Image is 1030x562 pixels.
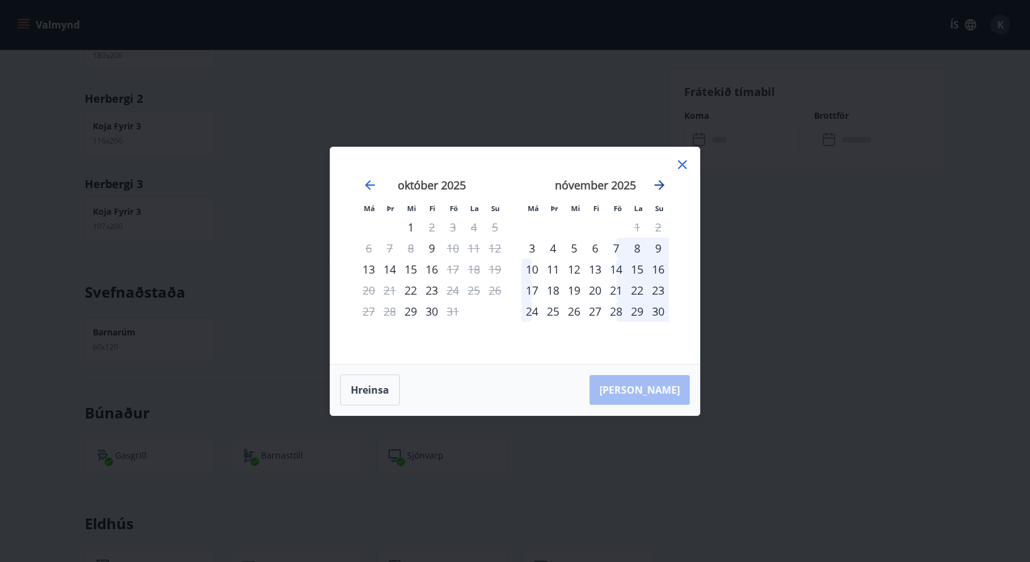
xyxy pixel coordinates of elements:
[648,238,669,259] td: Choose sunnudagur, 9. nóvember 2025 as your check-in date. It’s available.
[564,238,585,259] div: 5
[606,280,627,301] td: Choose föstudagur, 21. nóvember 2025 as your check-in date. It’s available.
[614,204,622,213] small: Fö
[429,204,436,213] small: Fi
[564,259,585,280] td: Choose miðvikudagur, 12. nóvember 2025 as your check-in date. It’s available.
[606,301,627,322] td: Choose föstudagur, 28. nóvember 2025 as your check-in date. It’s available.
[521,280,543,301] div: 17
[400,217,421,238] td: Choose miðvikudagur, 1. október 2025 as your check-in date. It’s available.
[585,238,606,259] td: Choose fimmtudagur, 6. nóvember 2025 as your check-in date. It’s available.
[555,178,636,192] strong: nóvember 2025
[345,162,685,349] div: Calendar
[606,280,627,301] div: 21
[648,259,669,280] div: 16
[400,301,421,322] div: Aðeins innritun í boði
[521,238,543,259] div: Aðeins innritun í boði
[585,280,606,301] div: 20
[463,238,484,259] td: Not available. laugardagur, 11. október 2025
[627,217,648,238] td: Not available. laugardagur, 1. nóvember 2025
[551,204,558,213] small: Þr
[379,259,400,280] div: 14
[655,204,664,213] small: Su
[358,238,379,259] td: Not available. mánudagur, 6. október 2025
[484,217,505,238] td: Not available. sunnudagur, 5. október 2025
[652,178,667,192] div: Move forward to switch to the next month.
[379,301,400,322] td: Not available. þriðjudagur, 28. október 2025
[421,217,442,238] td: Not available. fimmtudagur, 2. október 2025
[421,238,442,259] div: Aðeins innritun í boði
[484,259,505,280] td: Not available. sunnudagur, 19. október 2025
[648,217,669,238] td: Not available. sunnudagur, 2. nóvember 2025
[571,204,580,213] small: Mi
[585,259,606,280] div: 13
[358,280,379,301] td: Not available. mánudagur, 20. október 2025
[421,280,442,301] td: Choose fimmtudagur, 23. október 2025 as your check-in date. It’s available.
[627,301,648,322] div: 29
[442,301,463,322] div: Aðeins útritun í boði
[442,217,463,238] td: Not available. föstudagur, 3. október 2025
[421,280,442,301] div: 23
[627,238,648,259] td: Choose laugardagur, 8. nóvember 2025 as your check-in date. It’s available.
[421,301,442,322] td: Choose fimmtudagur, 30. október 2025 as your check-in date. It’s available.
[521,301,543,322] div: 24
[543,259,564,280] td: Choose þriðjudagur, 11. nóvember 2025 as your check-in date. It’s available.
[442,280,463,301] div: Aðeins útritun í boði
[585,301,606,322] div: 27
[470,204,479,213] small: La
[564,301,585,322] div: 26
[442,238,463,259] td: Not available. föstudagur, 10. október 2025
[543,238,564,259] div: 4
[363,178,377,192] div: Move backward to switch to the previous month.
[442,238,463,259] div: Aðeins útritun í boði
[463,280,484,301] td: Not available. laugardagur, 25. október 2025
[379,238,400,259] td: Not available. þriðjudagur, 7. október 2025
[564,259,585,280] div: 12
[400,259,421,280] div: 15
[442,301,463,322] td: Not available. föstudagur, 31. október 2025
[421,238,442,259] td: Choose fimmtudagur, 9. október 2025 as your check-in date. It’s available.
[606,301,627,322] div: 28
[543,301,564,322] td: Choose þriðjudagur, 25. nóvember 2025 as your check-in date. It’s available.
[564,280,585,301] div: 19
[521,259,543,280] td: Choose mánudagur, 10. nóvember 2025 as your check-in date. It’s available.
[442,280,463,301] td: Not available. föstudagur, 24. október 2025
[421,217,442,238] div: Aðeins útritun í boði
[442,259,463,280] td: Not available. föstudagur, 17. október 2025
[358,301,379,322] td: Not available. mánudagur, 27. október 2025
[421,301,442,322] div: 30
[450,204,458,213] small: Fö
[627,259,648,280] div: 15
[564,238,585,259] td: Choose miðvikudagur, 5. nóvember 2025 as your check-in date. It’s available.
[400,280,421,301] td: Choose miðvikudagur, 22. október 2025 as your check-in date. It’s available.
[585,238,606,259] div: 6
[521,238,543,259] td: Choose mánudagur, 3. nóvember 2025 as your check-in date. It’s available.
[491,204,500,213] small: Su
[521,301,543,322] td: Choose mánudagur, 24. nóvember 2025 as your check-in date. It’s available.
[421,259,442,280] div: 16
[398,178,466,192] strong: október 2025
[627,238,648,259] div: 8
[358,259,379,280] div: Aðeins innritun í boði
[484,238,505,259] td: Not available. sunnudagur, 12. október 2025
[585,280,606,301] td: Choose fimmtudagur, 20. nóvember 2025 as your check-in date. It’s available.
[340,374,400,405] button: Hreinsa
[463,217,484,238] td: Not available. laugardagur, 4. október 2025
[400,259,421,280] td: Choose miðvikudagur, 15. október 2025 as your check-in date. It’s available.
[648,238,669,259] div: 9
[521,259,543,280] div: 10
[585,301,606,322] td: Choose fimmtudagur, 27. nóvember 2025 as your check-in date. It’s available.
[528,204,539,213] small: Má
[648,280,669,301] div: 23
[627,280,648,301] div: 22
[400,301,421,322] td: Choose miðvikudagur, 29. október 2025 as your check-in date. It’s available.
[593,204,599,213] small: Fi
[627,301,648,322] td: Choose laugardagur, 29. nóvember 2025 as your check-in date. It’s available.
[543,238,564,259] td: Choose þriðjudagur, 4. nóvember 2025 as your check-in date. It’s available.
[387,204,394,213] small: Þr
[521,280,543,301] td: Choose mánudagur, 17. nóvember 2025 as your check-in date. It’s available.
[627,259,648,280] td: Choose laugardagur, 15. nóvember 2025 as your check-in date. It’s available.
[648,259,669,280] td: Choose sunnudagur, 16. nóvember 2025 as your check-in date. It’s available.
[606,259,627,280] div: 14
[606,259,627,280] td: Choose föstudagur, 14. nóvember 2025 as your check-in date. It’s available.
[648,301,669,322] td: Choose sunnudagur, 30. nóvember 2025 as your check-in date. It’s available.
[442,259,463,280] div: Aðeins útritun í boði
